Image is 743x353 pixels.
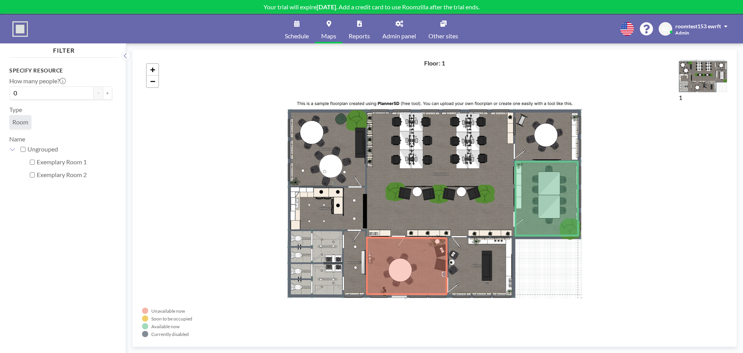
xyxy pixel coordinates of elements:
a: Reports [342,14,376,43]
button: + [103,86,112,100]
div: Available now [151,324,180,329]
span: Admin [675,30,689,36]
span: RE [662,26,669,33]
div: Currently disabled [151,331,189,337]
h3: Specify resource [9,67,112,74]
div: Soon to be occupied [151,316,192,322]
img: ExemplaryFloorPlanRoomzilla.png [679,59,727,92]
span: Room [12,118,28,126]
div: Unavailable now [151,308,185,314]
b: [DATE] [317,3,336,10]
h4: FILTER [9,43,118,54]
label: How many people? [9,77,66,85]
a: Other sites [422,14,464,43]
label: Ungrouped [27,145,112,153]
span: Maps [321,33,336,39]
span: Admin panel [382,33,416,39]
a: Admin panel [376,14,422,43]
label: 1 [679,94,682,101]
h4: Floor: 1 [424,59,445,67]
a: Schedule [279,14,315,43]
span: + [150,65,155,74]
button: - [94,86,103,100]
label: Type [9,106,22,114]
img: organization-logo [12,21,28,37]
label: Exemplary Room 1 [37,158,112,166]
span: roomtest153 ewrft [675,23,721,29]
span: Schedule [285,33,309,39]
label: Name [9,135,25,143]
a: Zoom out [147,76,158,87]
span: Reports [349,33,370,39]
span: Other sites [428,33,458,39]
a: Zoom in [147,64,158,76]
label: Exemplary Room 2 [37,171,112,179]
span: − [150,76,155,86]
a: Maps [315,14,342,43]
